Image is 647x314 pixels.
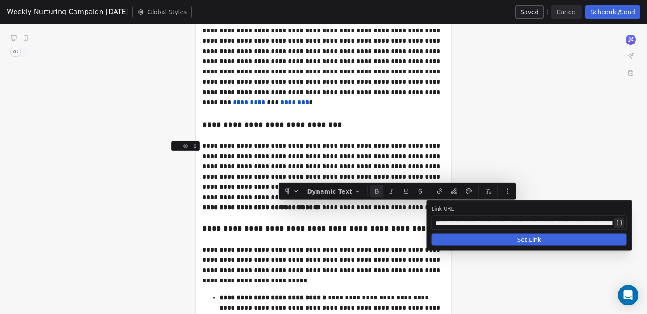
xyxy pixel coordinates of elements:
[132,6,192,18] button: Global Styles
[432,205,627,212] div: Link URL
[515,5,544,19] button: Saved
[432,234,627,246] button: Set Link
[585,5,640,19] button: Schedule/Send
[7,7,129,17] span: Weekly Nurturing Campaign [DATE]
[304,185,365,198] button: Dynamic Text
[551,5,582,19] button: Cancel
